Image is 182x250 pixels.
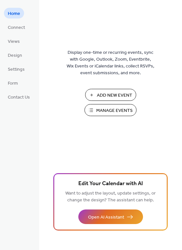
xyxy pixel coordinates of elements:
a: Contact Us [4,91,34,102]
span: Settings [8,66,25,73]
span: Display one-time or recurring events, sync with Google, Outlook, Zoom, Eventbrite, Wix Events or ... [67,49,154,77]
a: Views [4,36,24,46]
span: Want to adjust the layout, update settings, or change the design? The assistant can help. [65,189,156,205]
span: Manage Events [96,107,133,114]
a: Form [4,77,22,88]
span: Open AI Assistant [88,214,124,221]
span: Edit Your Calendar with AI [78,179,143,188]
span: Form [8,80,18,87]
span: Contact Us [8,94,30,101]
button: Add New Event [85,89,136,101]
a: Design [4,50,26,60]
span: Connect [8,24,25,31]
a: Settings [4,64,29,74]
span: Home [8,10,20,17]
a: Connect [4,22,29,32]
span: Design [8,52,22,59]
button: Manage Events [84,104,136,116]
button: Open AI Assistant [78,209,143,224]
span: Add New Event [97,92,132,99]
a: Home [4,8,24,18]
span: Views [8,38,20,45]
